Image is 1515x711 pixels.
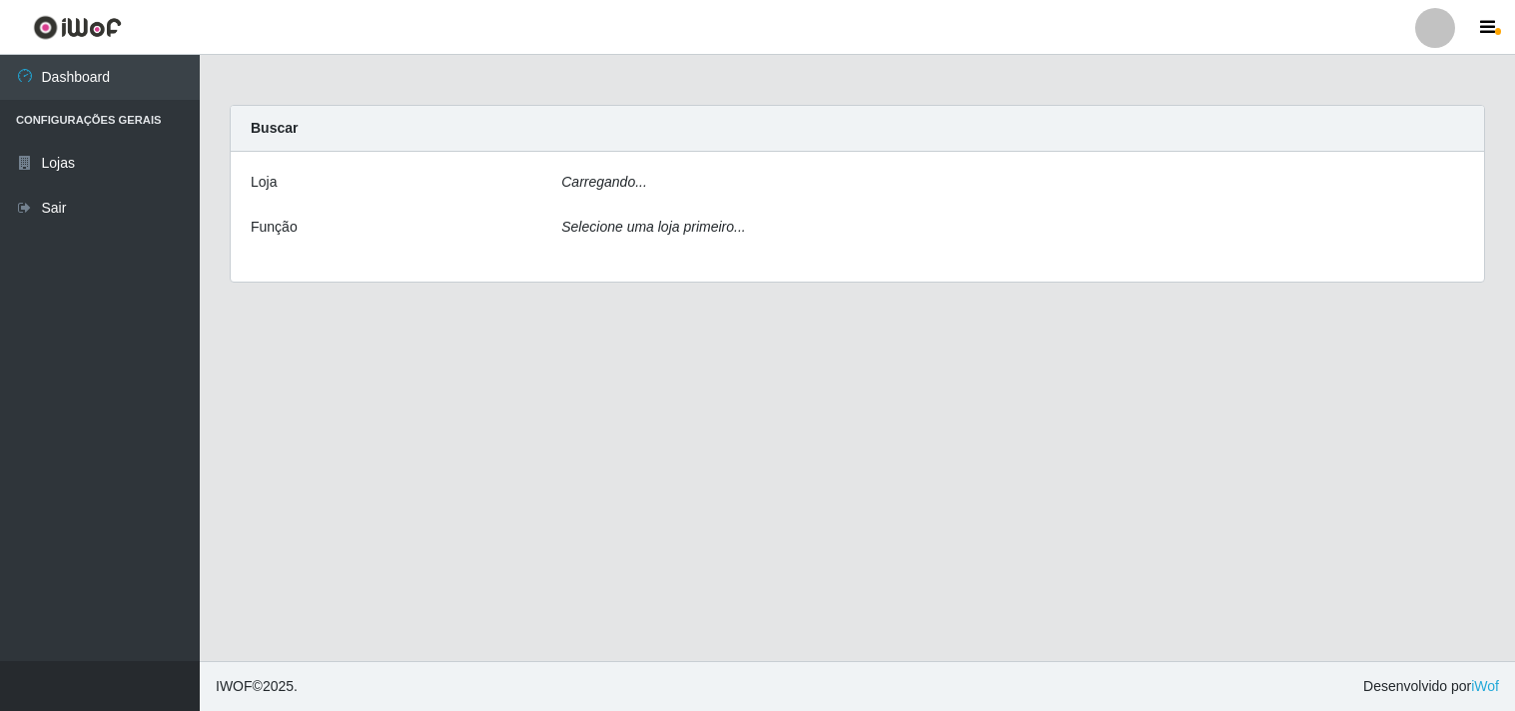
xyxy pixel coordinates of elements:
[561,174,647,190] i: Carregando...
[1471,678,1499,694] a: iWof
[1363,676,1499,697] span: Desenvolvido por
[251,172,277,193] label: Loja
[216,678,253,694] span: IWOF
[216,676,298,697] span: © 2025 .
[251,217,298,238] label: Função
[251,120,298,136] strong: Buscar
[33,15,122,40] img: CoreUI Logo
[561,219,745,235] i: Selecione uma loja primeiro...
